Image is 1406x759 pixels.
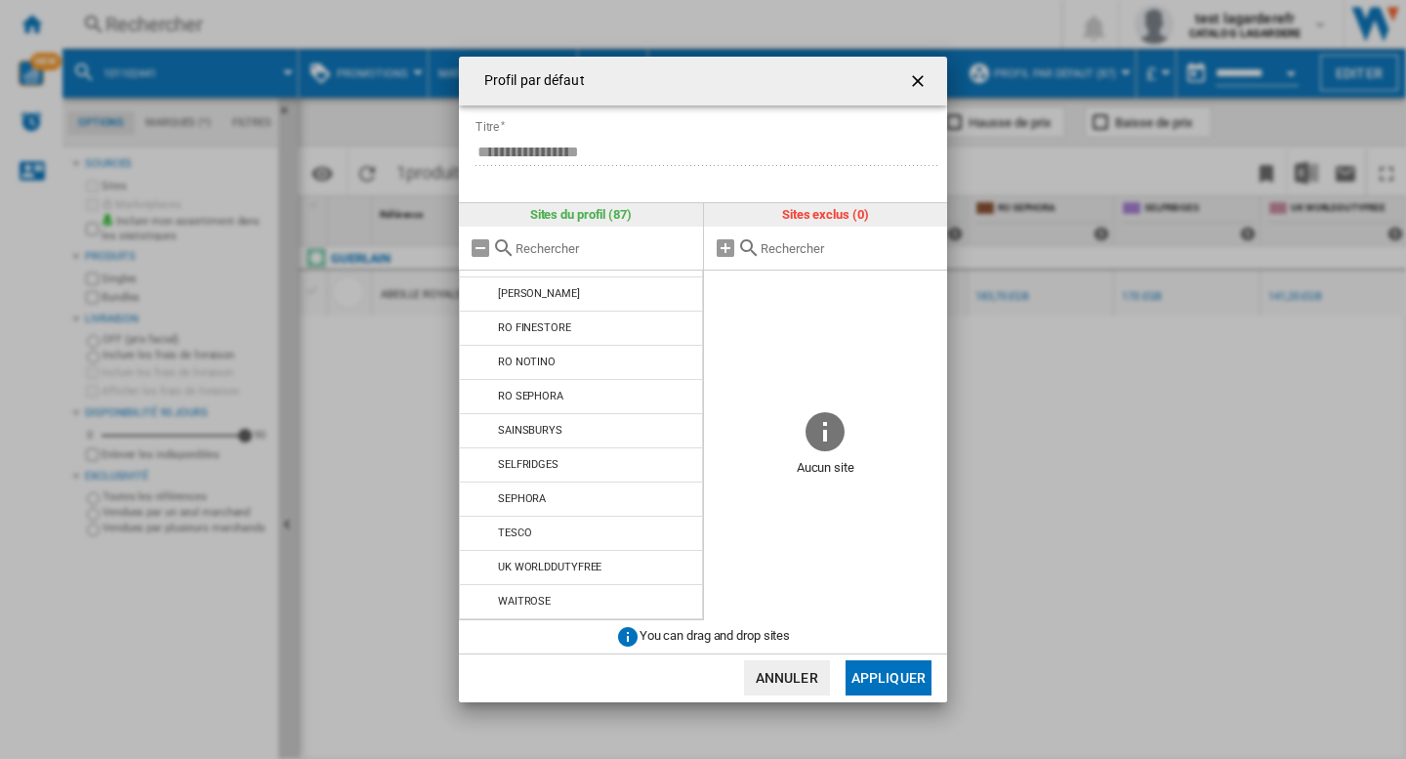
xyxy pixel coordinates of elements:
div: WAITROSE [498,595,551,608]
input: Rechercher [516,241,693,256]
span: You can drag and drop sites [640,628,790,643]
div: [PERSON_NAME] [498,287,580,300]
button: Appliquer [846,660,931,696]
button: Annuler [744,660,830,696]
md-icon: Tout retirer [469,236,492,260]
div: UK WORLDDUTYFREE [498,561,601,573]
h4: Profil par défaut [475,71,585,91]
div: RO NOTINO [498,356,556,368]
md-icon: Tout ajouter [714,236,737,260]
div: RO SEPHORA [498,390,563,402]
span: Aucun site [704,454,948,484]
div: Sites exclus (0) [704,203,948,227]
button: getI18NText('BUTTONS.CLOSE_DIALOG') [900,62,939,101]
div: SEPHORA [498,492,546,505]
div: SELFRIDGES [498,458,558,471]
div: SAINSBURYS [498,424,562,437]
div: Sites du profil (87) [459,203,703,227]
ng-md-icon: getI18NText('BUTTONS.CLOSE_DIALOG') [908,71,931,95]
input: Rechercher [761,241,938,256]
div: TESCO [498,527,532,539]
div: RO FINESTORE [498,321,571,334]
